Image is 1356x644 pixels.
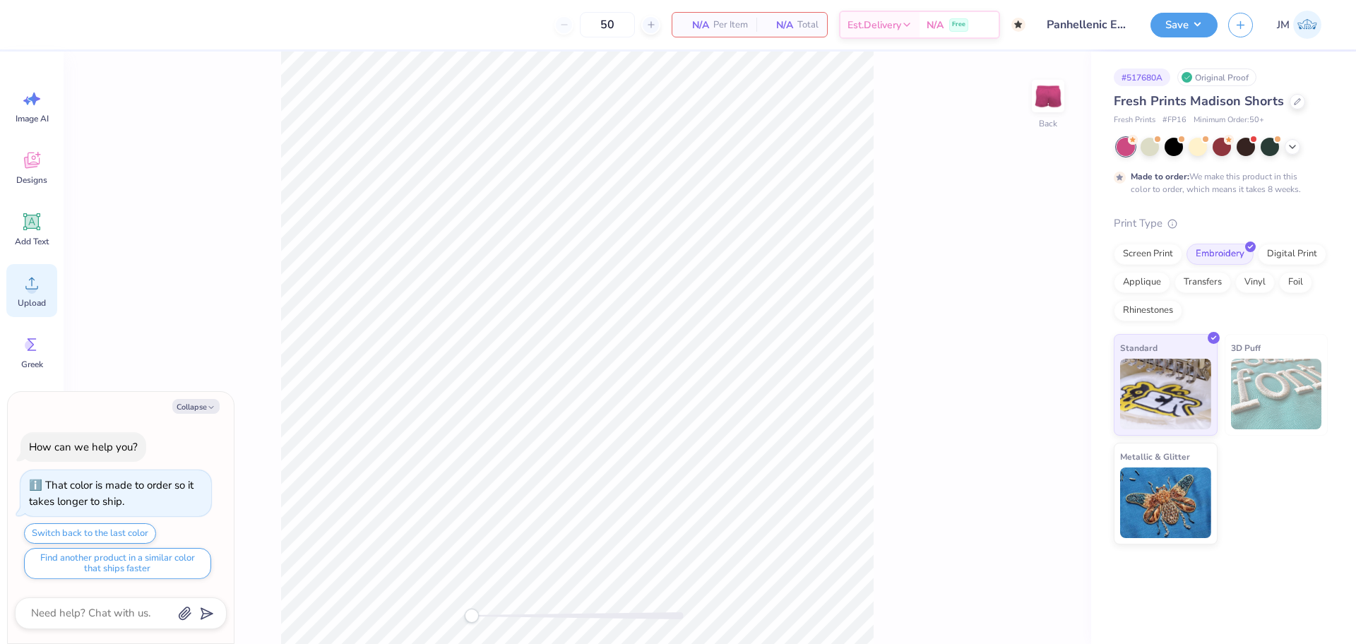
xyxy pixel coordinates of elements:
input: – – [580,12,635,37]
span: Image AI [16,113,49,124]
button: Switch back to the last color [24,523,156,544]
span: JM [1277,17,1290,33]
span: Free [952,20,965,30]
span: Minimum Order: 50 + [1194,114,1264,126]
span: Fresh Prints [1114,114,1155,126]
span: N/A [765,18,793,32]
img: Back [1034,82,1062,110]
img: 3D Puff [1231,359,1322,429]
span: Fresh Prints Madison Shorts [1114,93,1284,109]
div: Foil [1279,272,1312,293]
div: How can we help you? [29,440,138,454]
img: Metallic & Glitter [1120,467,1211,538]
div: Accessibility label [465,609,479,623]
span: Total [797,18,819,32]
span: Per Item [713,18,748,32]
div: Embroidery [1186,244,1254,265]
button: Save [1150,13,1218,37]
div: Print Type [1114,215,1328,232]
span: Standard [1120,340,1158,355]
span: # FP16 [1162,114,1186,126]
div: Vinyl [1235,272,1275,293]
div: Screen Print [1114,244,1182,265]
div: Transfers [1174,272,1231,293]
span: Metallic & Glitter [1120,449,1190,464]
span: Est. Delivery [847,18,901,32]
div: Rhinestones [1114,300,1182,321]
button: Find another product in a similar color that ships faster [24,548,211,579]
span: N/A [681,18,709,32]
img: Standard [1120,359,1211,429]
a: JM [1271,11,1328,39]
span: Designs [16,174,47,186]
span: Add Text [15,236,49,247]
div: Digital Print [1258,244,1326,265]
div: # 517680A [1114,68,1170,86]
div: We make this product in this color to order, which means it takes 8 weeks. [1131,170,1304,196]
span: Upload [18,297,46,309]
div: Applique [1114,272,1170,293]
div: Back [1039,117,1057,130]
img: John Michael Binayas [1293,11,1321,39]
span: N/A [927,18,944,32]
span: Greek [21,359,43,370]
div: Original Proof [1177,68,1256,86]
strong: Made to order: [1131,171,1189,182]
span: 3D Puff [1231,340,1261,355]
input: Untitled Design [1036,11,1140,39]
button: Collapse [172,399,220,414]
div: That color is made to order so it takes longer to ship. [29,478,194,508]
